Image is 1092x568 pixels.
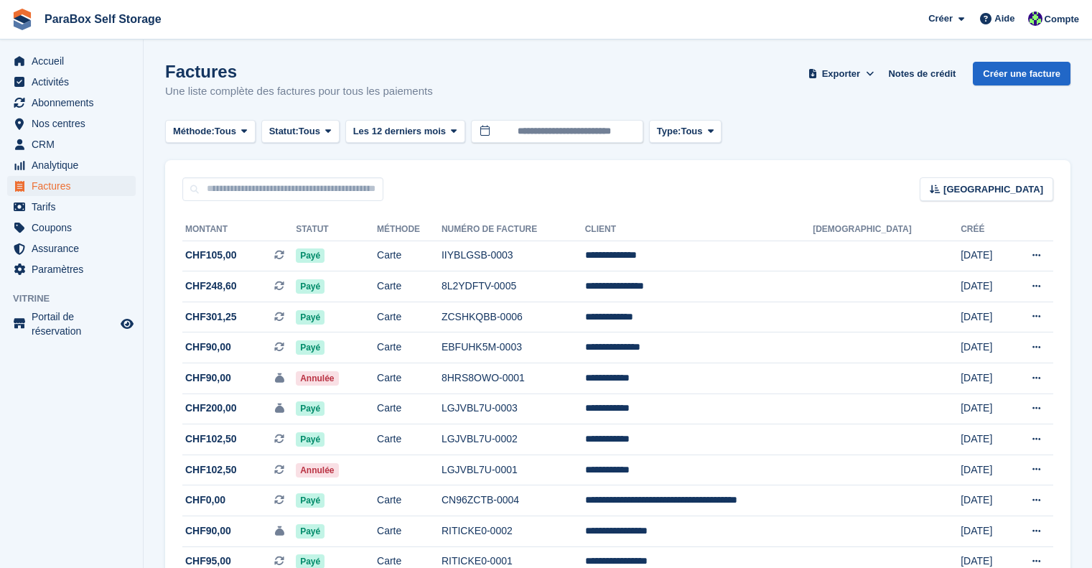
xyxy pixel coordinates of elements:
img: stora-icon-8386f47178a22dfd0bd8f6a31ec36ba5ce8667c1dd55bd0f319d3a0aa187defe.svg [11,9,33,30]
td: IIYBLGSB-0003 [442,241,585,271]
span: Payé [296,310,325,325]
td: Carte [377,363,442,394]
td: Carte [377,332,442,363]
td: [DATE] [961,394,1008,424]
td: [DATE] [961,485,1008,516]
span: CHF200,00 [185,401,237,416]
span: CHF102,50 [185,432,237,447]
span: Statut: [269,124,299,139]
span: Créer [928,11,953,26]
span: Payé [296,493,325,508]
a: menu [7,113,136,134]
th: Méthode [377,218,442,241]
span: Vitrine [13,292,143,306]
th: Client [585,218,813,241]
button: Méthode: Tous [165,120,256,144]
span: Portail de réservation [32,309,118,338]
td: Carte [377,424,442,455]
a: menu [7,134,136,154]
span: Aide [994,11,1014,26]
span: Annulée [296,371,338,386]
a: menu [7,51,136,71]
td: Carte [377,241,442,271]
span: Payé [296,340,325,355]
td: EBFUHK5M-0003 [442,332,585,363]
span: Payé [296,524,325,539]
span: [GEOGRAPHIC_DATA] [943,182,1043,197]
td: LGJVBL7U-0002 [442,424,585,455]
a: Créer une facture [973,62,1070,85]
span: Les 12 derniers mois [353,124,446,139]
span: Nos centres [32,113,118,134]
span: CHF105,00 [185,248,237,263]
span: Assurance [32,238,118,259]
span: CHF102,50 [185,462,237,478]
td: LGJVBL7U-0003 [442,394,585,424]
a: menu [7,155,136,175]
td: LGJVBL7U-0001 [442,455,585,485]
h1: Factures [165,62,433,81]
td: Carte [377,302,442,332]
button: Type: Tous [649,120,722,144]
span: CHF0,00 [185,493,225,508]
td: 8L2YDFTV-0005 [442,271,585,302]
span: Paramètres [32,259,118,279]
span: Activités [32,72,118,92]
td: Carte [377,485,442,516]
td: RITICKE0-0002 [442,516,585,547]
span: Tous [681,124,702,139]
span: CHF90,00 [185,371,231,386]
a: menu [7,259,136,279]
a: menu [7,238,136,259]
a: menu [7,309,136,338]
td: [DATE] [961,332,1008,363]
td: [DATE] [961,302,1008,332]
th: Montant [182,218,296,241]
a: menu [7,218,136,238]
p: Une liste complète des factures pour tous les paiements [165,83,433,100]
span: Payé [296,279,325,294]
a: menu [7,197,136,217]
span: Annulée [296,463,338,478]
span: Type: [657,124,681,139]
span: CHF90,00 [185,340,231,355]
span: Analytique [32,155,118,175]
td: Carte [377,516,442,547]
span: Tous [215,124,236,139]
span: Coupons [32,218,118,238]
th: Numéro de facture [442,218,585,241]
img: Tess Bédat [1028,11,1042,26]
td: Carte [377,271,442,302]
span: CHF90,00 [185,523,231,539]
span: Factures [32,176,118,196]
span: Payé [296,432,325,447]
td: Carte [377,394,442,424]
a: ParaBox Self Storage [39,7,167,31]
span: Compte [1045,12,1079,27]
span: Tarifs [32,197,118,217]
td: [DATE] [961,424,1008,455]
span: Accueil [32,51,118,71]
span: Méthode: [173,124,215,139]
td: 8HRS8OWO-0001 [442,363,585,394]
span: CRM [32,134,118,154]
td: [DATE] [961,455,1008,485]
a: menu [7,176,136,196]
a: Notes de crédit [882,62,961,85]
td: ZCSHKQBB-0006 [442,302,585,332]
th: Créé [961,218,1008,241]
span: Tous [299,124,320,139]
a: menu [7,72,136,92]
span: Exporter [822,67,860,81]
td: CN96ZCTB-0004 [442,485,585,516]
a: Boutique d'aperçu [118,315,136,332]
td: [DATE] [961,516,1008,547]
th: Statut [296,218,377,241]
button: Statut: Tous [261,120,340,144]
span: Abonnements [32,93,118,113]
button: Les 12 derniers mois [345,120,465,144]
td: [DATE] [961,241,1008,271]
button: Exporter [805,62,877,85]
th: [DEMOGRAPHIC_DATA] [813,218,961,241]
a: menu [7,93,136,113]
